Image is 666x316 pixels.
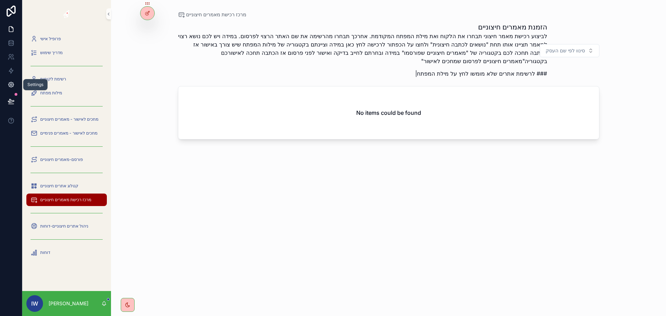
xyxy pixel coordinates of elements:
a: קטלוג אתרים חיצוניים [26,180,107,192]
p: לביצוע רכישת מאמר חיצוני תבחרו את הלקוח ואת מילת המפתח המקודמת. אחרכך תבחרו מהרשימה את שם האתר הר... [178,32,547,65]
a: מרכז רכישת מאמרים חיצוניים [178,11,246,18]
span: ניהול אתרים חיצוניים-דוחות [40,223,88,229]
a: מדריך שימוש [26,46,107,59]
div: scrollable content [22,28,111,268]
span: מרכז רכישת מאמרים חיצוניים [186,11,246,18]
a: פורסם-מאמרים חיצוניים [26,153,107,166]
span: מילות מפתח [40,90,62,96]
span: קטלוג אתרים חיצוניים [40,183,78,189]
a: ניהול אתרים חיצוניים-דוחות [26,220,107,232]
span: דוחות [40,250,50,255]
span: iw [31,299,38,308]
a: מחכים לאישור - מאמרים פנימיים [26,127,107,139]
h1: הזמנת מאמרים חיצוניים [178,22,547,32]
span: רשימת לקוחות [40,76,66,82]
span: מחכים לאישור - מאמרים חיצוניים [40,117,99,122]
span: מחכים לאישור - מאמרים פנימיים [40,130,97,136]
h2: No items could be found [356,109,421,117]
p: ### לרשימת אתרים שלא מומשו לחץ על מילת המפתח| [178,69,547,78]
span: סינוו לפי שם העסק [546,47,585,54]
button: Select Button [540,44,599,57]
img: App logo [60,8,73,19]
a: מרכז רכישת מאמרים חיצוניים [26,194,107,206]
span: פרופיל אישי [40,36,61,42]
span: מדריך שימוש [40,50,63,55]
a: פרופיל אישי [26,33,107,45]
div: Settings [27,82,43,87]
a: רשימת לקוחות [26,73,107,85]
span: מרכז רכישת מאמרים חיצוניים [40,197,91,203]
a: מילות מפתח [26,87,107,99]
span: פורסם-מאמרים חיצוניים [40,157,83,162]
a: מחכים לאישור - מאמרים חיצוניים [26,113,107,126]
p: [PERSON_NAME] [49,300,88,307]
a: דוחות [26,246,107,259]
